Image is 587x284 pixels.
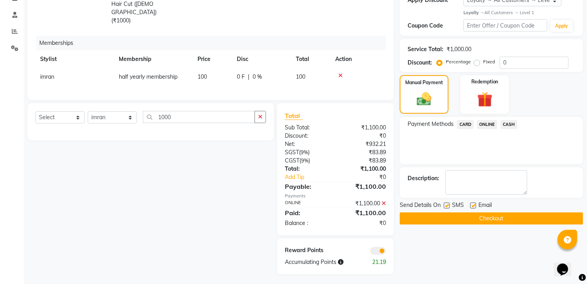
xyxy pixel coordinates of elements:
button: Apply [550,20,573,32]
span: 100 [198,73,207,80]
span: CGST [285,157,299,164]
div: ₹0 [336,132,392,140]
span: imran [40,73,54,80]
input: Search [143,111,255,123]
div: ₹1,100.00 [336,182,392,191]
span: SMS [452,201,464,211]
th: Membership [114,50,193,68]
img: _gift.svg [473,90,497,109]
div: Description: [408,174,439,183]
span: ONLINE [477,120,497,129]
button: Checkout [400,212,583,225]
span: half yearly membership [119,73,177,80]
div: ₹0 [336,219,392,227]
div: All Customers → Level 1 [463,9,575,16]
span: 9% [301,157,308,164]
div: Discount: [408,59,432,67]
th: Stylist [35,50,114,68]
div: Discount: [279,132,336,140]
div: Payable: [279,182,336,191]
iframe: chat widget [554,253,579,276]
div: Service Total: [408,45,443,53]
label: Percentage [446,58,471,65]
th: Price [193,50,232,68]
img: _cash.svg [412,91,436,107]
div: ( ) [279,157,336,165]
th: Total [291,50,330,68]
div: ₹932.21 [336,140,392,148]
span: CARD [457,120,474,129]
label: Manual Payment [405,79,443,86]
div: Payments [285,193,386,199]
div: ₹1,100.00 [336,199,392,208]
div: Sub Total: [279,124,336,132]
div: Total: [279,165,336,173]
div: Accumulating Points [279,258,364,266]
span: 9% [301,149,308,155]
div: ONLINE [279,199,336,208]
span: Email [478,201,492,211]
span: 0 F [237,73,245,81]
span: CASH [500,120,517,129]
div: Balance : [279,219,336,227]
th: Disc [232,50,291,68]
label: Redemption [471,78,498,85]
span: | [248,73,249,81]
div: ₹1,100.00 [336,208,392,218]
div: Coupon Code [408,22,463,30]
span: Send Details On [400,201,441,211]
div: ₹83.89 [336,148,392,157]
label: Fixed [483,58,495,65]
span: SGST [285,149,299,156]
div: ₹1,000.00 [447,45,471,53]
div: Paid: [279,208,336,218]
div: Reward Points [279,246,336,255]
div: ( ) [279,148,336,157]
div: ₹0 [345,173,392,181]
span: 0 % [253,73,262,81]
div: ₹1,100.00 [336,124,392,132]
strong: Loyalty → [463,10,484,15]
div: Net: [279,140,336,148]
span: 100 [296,73,305,80]
div: ₹1,100.00 [336,165,392,173]
div: 21.19 [364,258,392,266]
div: Memberships [36,36,392,50]
input: Enter Offer / Coupon Code [463,19,547,31]
span: Payment Methods [408,120,454,128]
span: Total [285,112,303,120]
th: Action [330,50,386,68]
div: ₹83.89 [336,157,392,165]
a: Add Tip [279,173,345,181]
